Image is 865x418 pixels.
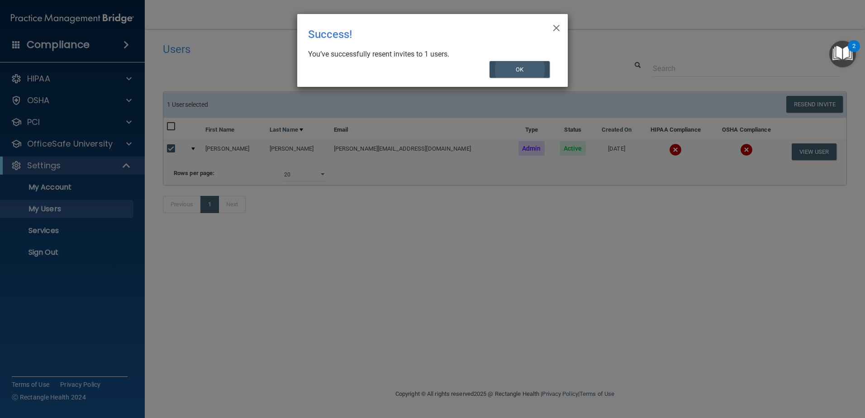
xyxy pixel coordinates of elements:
span: × [552,18,561,36]
div: 2 [852,46,855,58]
div: You’ve successfully resent invites to 1 users. [308,49,550,59]
button: OK [490,61,550,78]
div: Success! [308,21,520,47]
button: Open Resource Center, 2 new notifications [829,41,856,67]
